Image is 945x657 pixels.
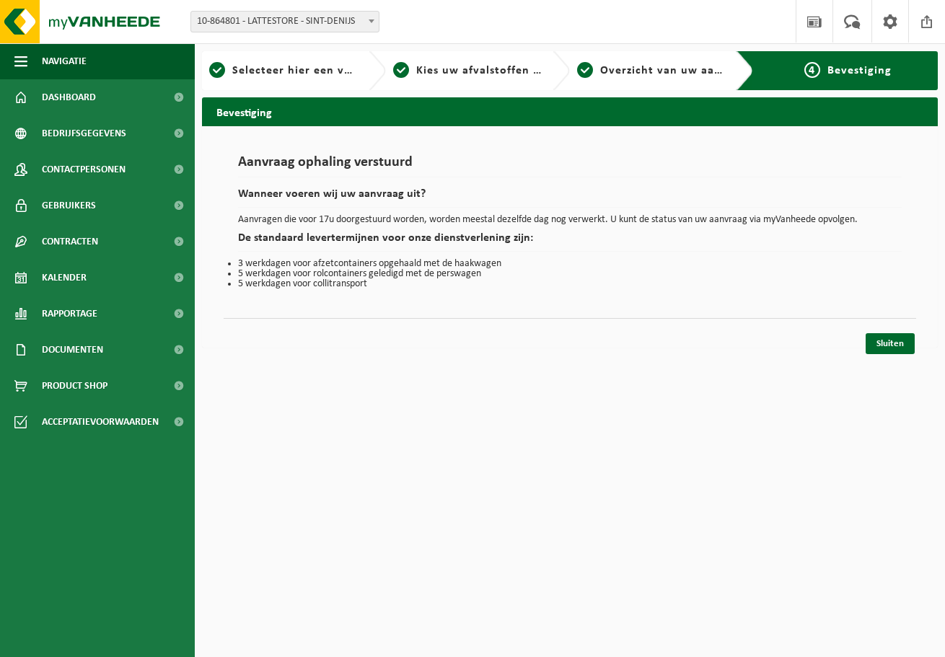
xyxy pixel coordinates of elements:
[827,65,892,76] span: Bevestiging
[577,62,725,79] a: 3Overzicht van uw aanvraag
[209,62,357,79] a: 1Selecteer hier een vestiging
[191,12,379,32] span: 10-864801 - LATTESTORE - SINT-DENIJS
[42,332,103,368] span: Documenten
[42,115,126,151] span: Bedrijfsgegevens
[393,62,409,78] span: 2
[804,62,820,78] span: 4
[42,43,87,79] span: Navigatie
[42,224,98,260] span: Contracten
[238,215,902,225] p: Aanvragen die voor 17u doorgestuurd worden, worden meestal dezelfde dag nog verwerkt. U kunt de s...
[600,65,752,76] span: Overzicht van uw aanvraag
[238,269,902,279] li: 5 werkdagen voor rolcontainers geledigd met de perswagen
[42,151,126,188] span: Contactpersonen
[42,368,107,404] span: Product Shop
[42,404,159,440] span: Acceptatievoorwaarden
[232,65,388,76] span: Selecteer hier een vestiging
[866,333,915,354] a: Sluiten
[238,232,902,252] h2: De standaard levertermijnen voor onze dienstverlening zijn:
[190,11,379,32] span: 10-864801 - LATTESTORE - SINT-DENIJS
[238,279,902,289] li: 5 werkdagen voor collitransport
[238,259,902,269] li: 3 werkdagen voor afzetcontainers opgehaald met de haakwagen
[238,155,902,177] h1: Aanvraag ophaling verstuurd
[393,62,541,79] a: 2Kies uw afvalstoffen en recipiënten
[42,79,96,115] span: Dashboard
[42,188,96,224] span: Gebruikers
[416,65,615,76] span: Kies uw afvalstoffen en recipiënten
[42,260,87,296] span: Kalender
[202,97,938,125] h2: Bevestiging
[577,62,593,78] span: 3
[42,296,97,332] span: Rapportage
[209,62,225,78] span: 1
[238,188,902,208] h2: Wanneer voeren wij uw aanvraag uit?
